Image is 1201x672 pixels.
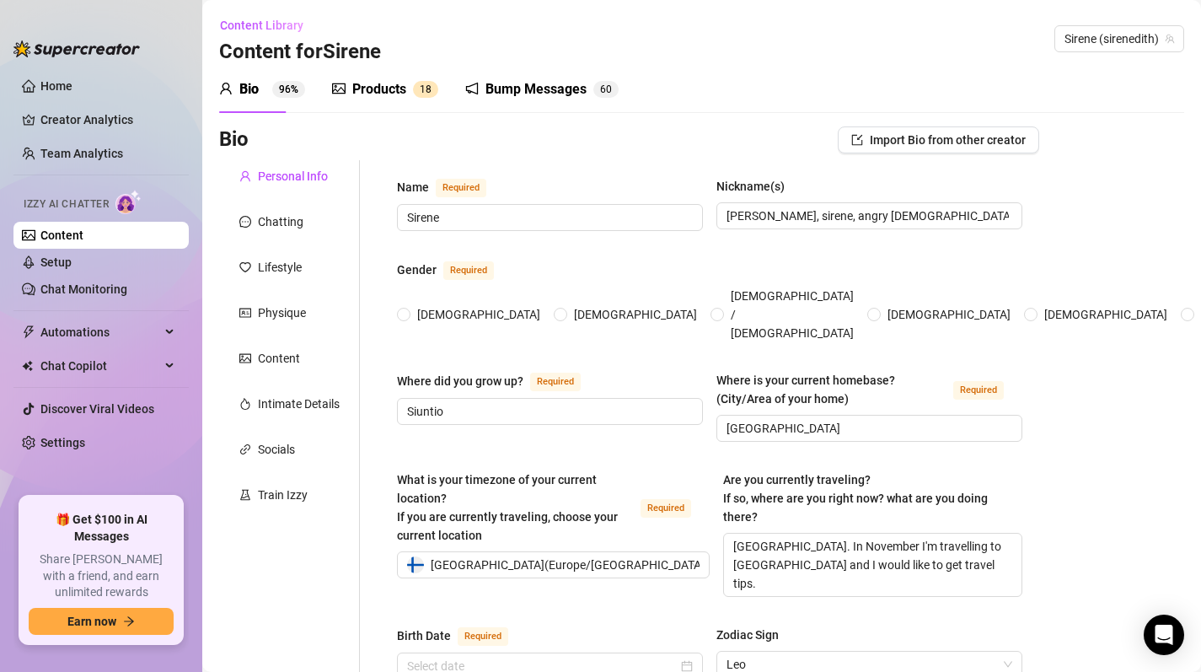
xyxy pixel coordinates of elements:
[724,534,1021,596] textarea: [GEOGRAPHIC_DATA]. In November I'm travelling to [GEOGRAPHIC_DATA] and I would like to get travel...
[239,352,251,364] span: picture
[458,627,508,646] span: Required
[465,82,479,95] span: notification
[220,19,303,32] span: Content Library
[29,551,174,601] span: Share [PERSON_NAME] with a friend, and earn unlimited rewards
[953,381,1004,400] span: Required
[397,626,451,645] div: Birth Date
[239,444,251,455] span: link
[13,40,140,57] img: logo-BBDzfeDw.svg
[436,179,486,197] span: Required
[219,82,233,95] span: user
[239,79,259,99] div: Bio
[397,371,599,391] label: Where did you grow up?
[40,255,72,269] a: Setup
[24,196,109,212] span: Izzy AI Chatter
[40,79,72,93] a: Home
[29,608,174,635] button: Earn nowarrow-right
[716,626,779,644] div: Zodiac Sign
[443,261,494,280] span: Required
[239,489,251,501] span: experiment
[870,133,1026,147] span: Import Bio from other creator
[40,228,83,242] a: Content
[431,552,709,578] span: [GEOGRAPHIC_DATA] ( Europe/[GEOGRAPHIC_DATA] )
[219,126,249,153] h3: Bio
[123,616,135,627] span: arrow-right
[606,83,612,95] span: 0
[1037,305,1174,324] span: [DEMOGRAPHIC_DATA]
[716,371,1022,408] label: Where is your current homebase? (City/Area of your home)
[420,83,426,95] span: 1
[397,177,505,197] label: Name
[881,305,1017,324] span: [DEMOGRAPHIC_DATA]
[272,81,305,98] sup: 96%
[397,260,512,280] label: Gender
[1064,26,1174,51] span: Sirene (sirenedith)
[407,402,689,421] input: Where did you grow up?
[641,499,691,518] span: Required
[258,395,340,413] div: Intimate Details
[22,360,33,372] img: Chat Copilot
[410,305,547,324] span: [DEMOGRAPHIC_DATA]
[258,486,308,504] div: Train Izzy
[239,261,251,273] span: heart
[397,261,437,279] div: Gender
[426,83,432,95] span: 8
[567,305,704,324] span: [DEMOGRAPHIC_DATA]
[851,134,863,146] span: import
[40,402,154,416] a: Discover Viral Videos
[716,371,946,408] div: Where is your current homebase? (City/Area of your home)
[115,190,142,214] img: AI Chatter
[40,106,175,133] a: Creator Analytics
[40,352,160,379] span: Chat Copilot
[258,212,303,231] div: Chatting
[67,615,116,628] span: Earn now
[219,39,381,66] h3: Content for Sirene
[397,178,429,196] div: Name
[724,287,861,342] span: [DEMOGRAPHIC_DATA] / [DEMOGRAPHIC_DATA]
[219,12,317,39] button: Content Library
[485,79,587,99] div: Bump Messages
[726,419,1009,438] input: Where is your current homebase? (City/Area of your home)
[413,81,438,98] sup: 18
[258,440,295,459] div: Socials
[40,147,123,160] a: Team Analytics
[352,79,406,99] div: Products
[1144,615,1184,655] div: Open Intercom Messenger
[258,304,306,322] div: Physique
[838,126,1039,153] button: Import Bio from other creator
[239,307,251,319] span: idcard
[40,319,160,346] span: Automations
[258,167,328,185] div: Personal Info
[530,373,581,391] span: Required
[397,626,527,646] label: Birth Date
[239,170,251,182] span: user
[716,177,796,196] label: Nickname(s)
[716,626,791,644] label: Zodiac Sign
[239,216,251,228] span: message
[1165,34,1175,44] span: team
[397,473,618,542] span: What is your timezone of your current location? If you are currently traveling, choose your curre...
[716,177,785,196] div: Nickname(s)
[258,258,302,277] div: Lifestyle
[600,83,606,95] span: 6
[397,372,523,390] div: Where did you grow up?
[332,82,346,95] span: picture
[723,473,988,524] span: Are you currently traveling? If so, where are you right now? what are you doing there?
[239,398,251,410] span: fire
[22,325,35,339] span: thunderbolt
[407,556,424,573] img: fi
[40,436,85,449] a: Settings
[593,81,619,98] sup: 60
[258,349,300,368] div: Content
[29,512,174,545] span: 🎁 Get $100 in AI Messages
[726,207,1009,225] input: Nickname(s)
[407,208,689,227] input: Name
[40,282,127,296] a: Chat Monitoring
